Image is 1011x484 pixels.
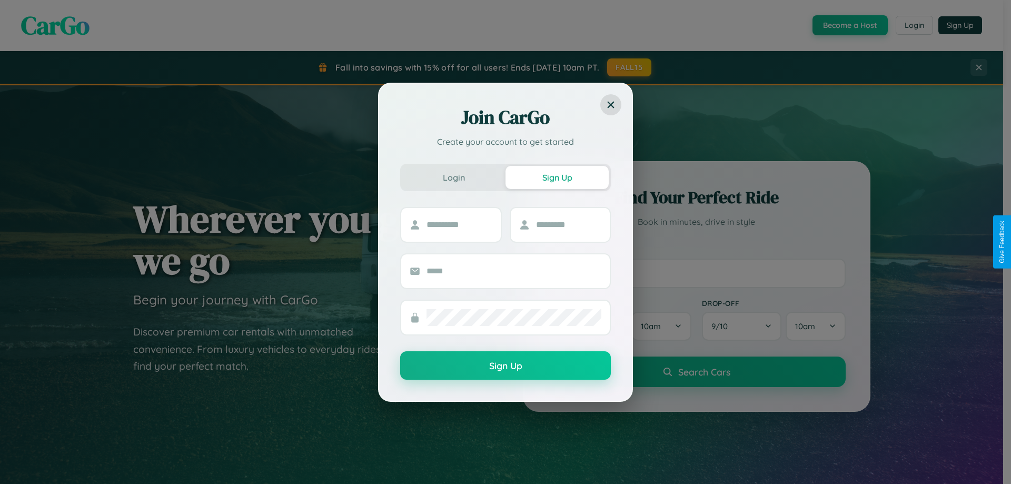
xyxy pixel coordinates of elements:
p: Create your account to get started [400,135,611,148]
button: Sign Up [400,351,611,380]
button: Login [402,166,506,189]
button: Sign Up [506,166,609,189]
h2: Join CarGo [400,105,611,130]
div: Give Feedback [998,221,1006,263]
